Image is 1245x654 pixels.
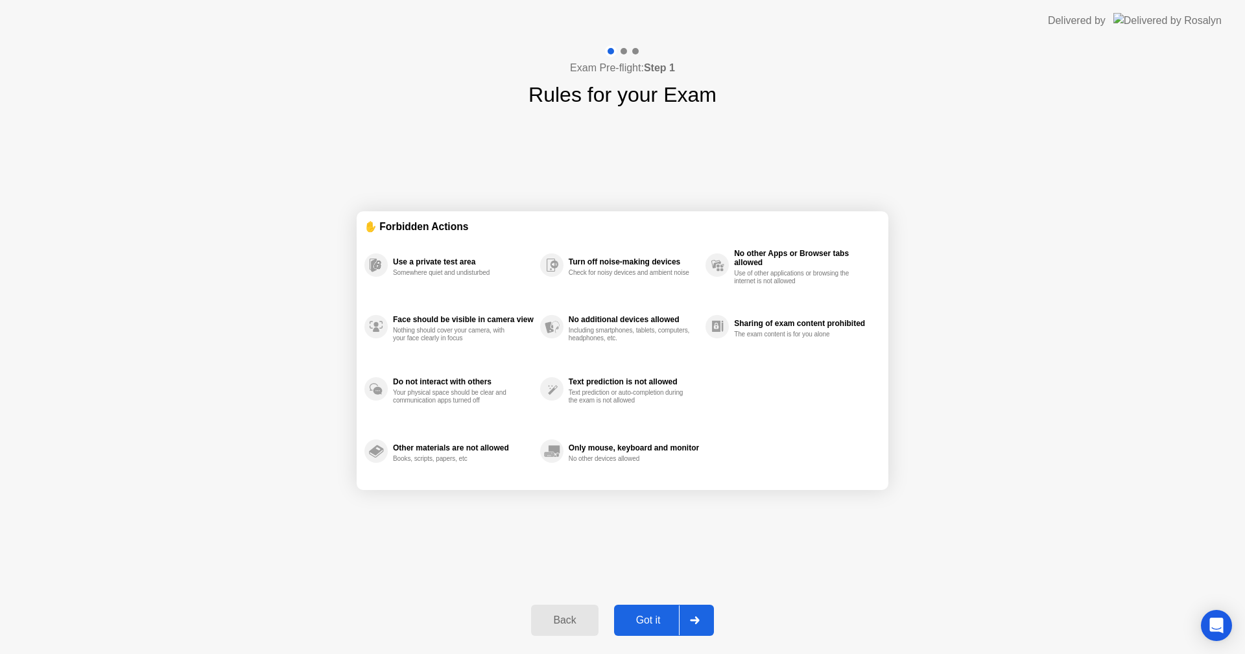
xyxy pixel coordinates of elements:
[614,605,714,636] button: Got it
[528,79,717,110] h1: Rules for your Exam
[569,269,691,277] div: Check for noisy devices and ambient noise
[393,443,534,452] div: Other materials are not allowed
[569,257,699,266] div: Turn off noise-making devices
[734,331,857,338] div: The exam content is for you alone
[644,62,675,73] b: Step 1
[1048,13,1106,29] div: Delivered by
[393,269,516,277] div: Somewhere quiet and undisturbed
[734,249,874,267] div: No other Apps or Browser tabs allowed
[569,315,699,324] div: No additional devices allowed
[393,257,534,266] div: Use a private test area
[734,319,874,328] div: Sharing of exam content prohibited
[569,455,691,463] div: No other devices allowed
[531,605,598,636] button: Back
[393,327,516,342] div: Nothing should cover your camera, with your face clearly in focus
[734,270,857,285] div: Use of other applications or browsing the internet is not allowed
[393,315,534,324] div: Face should be visible in camera view
[535,614,594,626] div: Back
[569,443,699,452] div: Only mouse, keyboard and monitor
[393,377,534,386] div: Do not interact with others
[570,60,675,76] h4: Exam Pre-flight:
[569,327,691,342] div: Including smartphones, tablets, computers, headphones, etc.
[569,377,699,386] div: Text prediction is not allowed
[364,219,881,234] div: ✋ Forbidden Actions
[393,389,516,404] div: Your physical space should be clear and communication apps turned off
[569,389,691,404] div: Text prediction or auto-completion during the exam is not allowed
[393,455,516,463] div: Books, scripts, papers, etc
[1113,13,1222,28] img: Delivered by Rosalyn
[618,614,679,626] div: Got it
[1201,610,1232,641] div: Open Intercom Messenger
